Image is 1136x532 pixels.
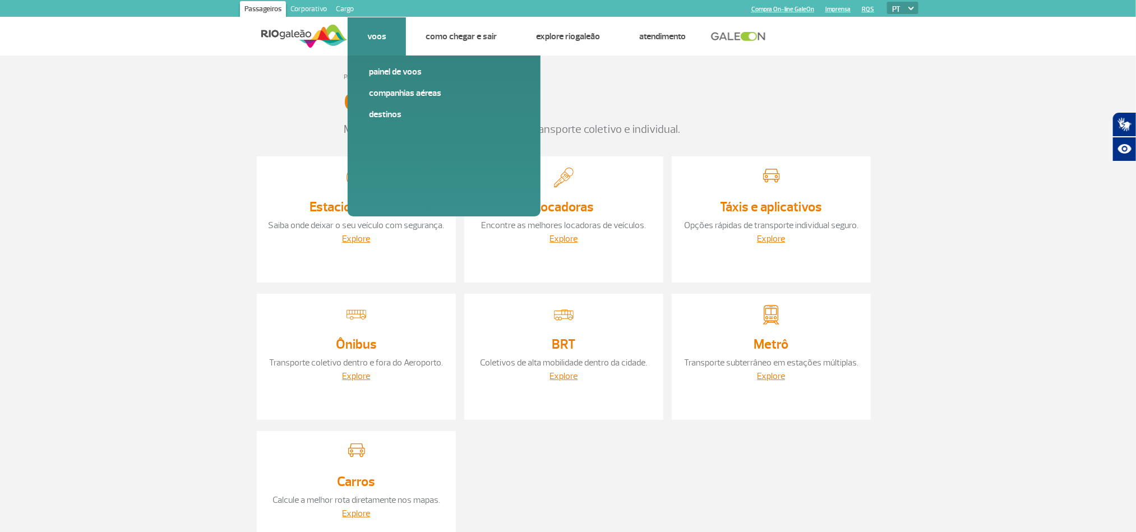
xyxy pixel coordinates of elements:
a: Locadoras [534,198,594,215]
a: Explore [758,371,786,382]
a: Explore [550,371,578,382]
a: Imprensa [825,6,851,13]
button: Abrir tradutor de língua de sinais. [1112,112,1136,137]
a: Explore [550,233,578,244]
a: Companhias Aéreas [369,87,519,99]
a: Destinos [369,108,519,121]
a: Encontre as melhores locadoras de veículos. [482,220,646,231]
a: Painel de voos [369,66,519,78]
a: Carros [338,473,376,490]
a: Explore [343,371,371,382]
a: Ônibus [336,336,377,353]
a: Passageiros [240,1,286,19]
a: Coletivos de alta mobilidade dentro da cidade. [481,357,648,368]
a: Página inicial [344,73,378,81]
a: Táxis e aplicativos [721,198,823,215]
a: Explore [343,508,371,519]
a: Compra On-line GaleOn [751,6,814,13]
a: Cargo [331,1,358,19]
div: Plugin de acessibilidade da Hand Talk. [1112,112,1136,161]
a: Explore RIOgaleão [536,31,600,42]
a: Saiba onde deixar o seu veículo com segurança. [269,220,445,231]
a: Estacionamento [310,198,403,215]
a: Explore [758,233,786,244]
a: Transporte subterrâneo em estações múltiplas. [684,357,858,368]
a: Opções rápidas de transporte individual seguro. [684,220,858,231]
a: RQS [862,6,874,13]
a: Metrô [754,336,789,353]
a: BRT [552,336,576,353]
p: Mobilidade dentro e fora do Aeroporto. Transporte coletivo e individual. [344,121,792,138]
a: Como chegar e sair [426,31,497,42]
a: Corporativo [286,1,331,19]
h3: Como chegar e sair [344,89,534,117]
a: Atendimento [639,31,686,42]
a: Calcule a melhor rota diretamente nos mapas. [273,494,440,506]
a: Explore [343,233,371,244]
a: Voos [367,31,386,42]
button: Abrir recursos assistivos. [1112,137,1136,161]
a: Transporte coletivo dentro e fora do Aeroporto. [270,357,444,368]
